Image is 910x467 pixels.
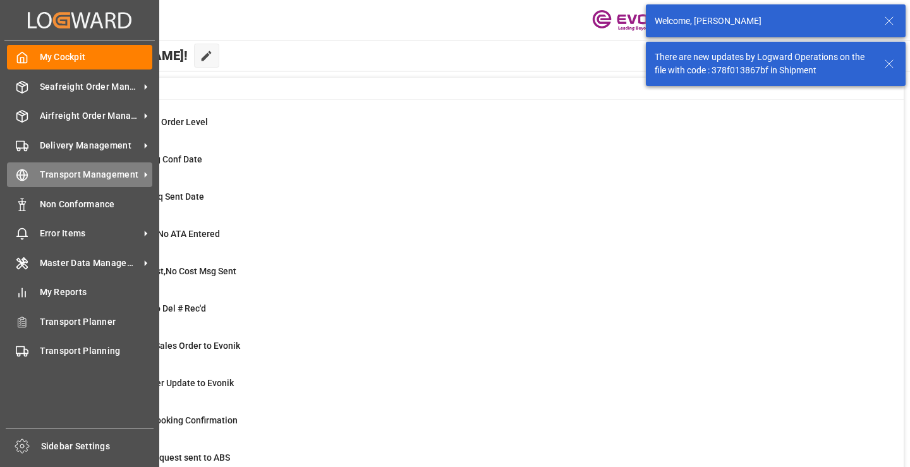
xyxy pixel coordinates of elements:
a: My Reports [7,280,152,305]
span: My Cockpit [40,51,153,64]
span: ABS: Missing Booking Confirmation [96,415,238,425]
span: Transport Management [40,168,140,181]
a: 36ABS: Missing Booking ConfirmationShipment [64,414,888,440]
span: Error on Initial Sales Order to Evonik [96,341,240,351]
span: Pending Bkg Request sent to ABS [96,452,230,463]
span: Error Items [40,227,140,240]
div: There are new updates by Logward Operations on the file with code : 378f013867bf in Shipment [655,51,872,77]
a: Non Conformance [7,191,152,216]
img: Evonik-brand-mark-Deep-Purple-RGB.jpeg_1700498283.jpeg [592,9,674,32]
span: Master Data Management [40,257,140,270]
span: Transport Planning [40,344,153,358]
a: 0Error Sales Order Update to EvonikShipment [64,377,888,403]
a: 3ETD < 3 Days,No Del # Rec'dShipment [64,302,888,329]
span: Non Conformance [40,198,153,211]
a: Transport Planner [7,309,152,334]
a: Transport Planning [7,339,152,363]
a: 20ETD>3 Days Past,No Cost Msg SentShipment [64,265,888,291]
a: 0Error on Initial Sales Order to EvonikShipment [64,339,888,366]
a: 0MOT Missing at Order LevelSales Order-IVPO [64,116,888,142]
span: ETD>3 Days Past,No Cost Msg Sent [96,266,236,276]
div: Welcome, [PERSON_NAME] [655,15,872,28]
span: Error Sales Order Update to Evonik [96,378,234,388]
span: Seafreight Order Management [40,80,140,94]
a: 10ETA > 10 Days , No ATA EnteredShipment [64,227,888,254]
span: Sidebar Settings [41,440,154,453]
a: 0ABS: No Bkg Req Sent DateShipment [64,190,888,217]
a: My Cockpit [7,45,152,70]
span: Transport Planner [40,315,153,329]
span: Hello [PERSON_NAME]! [52,44,188,68]
span: My Reports [40,286,153,299]
span: Delivery Management [40,139,140,152]
a: 21ABS: No Init Bkg Conf DateShipment [64,153,888,179]
span: Airfreight Order Management [40,109,140,123]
